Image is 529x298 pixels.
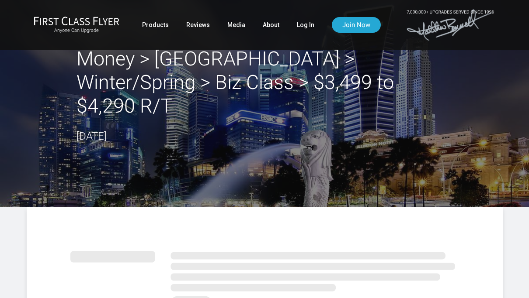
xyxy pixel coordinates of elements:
a: Log In [297,17,314,33]
h2: Money > [GEOGRAPHIC_DATA] > Winter/Spring > Biz Class > $3,499 to $4,290 R/T [77,47,452,118]
a: Media [227,17,245,33]
img: First Class Flyer [34,16,119,25]
a: About [263,17,279,33]
time: [DATE] [77,130,107,142]
a: Products [142,17,169,33]
a: Join Now [332,17,381,33]
a: First Class FlyerAnyone Can Upgrade [34,16,119,34]
small: Anyone Can Upgrade [34,27,119,34]
a: Reviews [186,17,210,33]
